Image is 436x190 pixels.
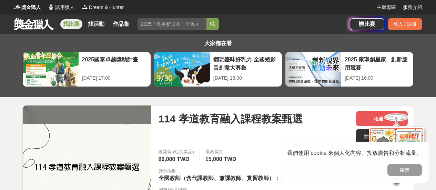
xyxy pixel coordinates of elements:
[213,74,278,82] div: [DATE] 18:00
[89,4,124,11] span: Dream & Hunter
[138,18,206,30] input: 2025「洗手新日常：全民 ALL IN」洗手歌全台徵選
[85,19,107,29] a: 找活動
[159,175,397,181] span: 全國教師（含代課教師、兼課教師、實習教師）：現任公、私立高 級中等學校、國中、國小教師。
[14,4,41,11] a: Logo獎金獵人
[14,3,21,10] img: Logo
[213,56,278,71] div: 翻玩臺味好乳力-全國短影音創意大募集
[205,148,238,155] span: 最高獎金
[22,52,151,87] a: 2025國泰卓越獎助計畫[DATE] 17:00
[82,56,147,71] div: 2025國泰卓越獎助計畫
[345,74,410,82] div: [DATE] 16:00
[158,156,189,162] span: 96,000 TWD
[287,150,422,156] span: 我們使用 cookie 來個人化內容、投放廣告和分析流量。
[55,4,74,11] span: 試用獵人
[377,4,396,11] a: 主辦專區
[110,19,132,29] a: 作品集
[387,164,422,176] button: 確定
[369,127,424,173] img: d2146d9a-e6f6-4337-9592-8cefde37ba6b.png
[158,111,302,127] span: 114 孝道教育融入課程教案甄選
[388,18,422,30] div: 登入 / 註冊
[350,18,384,30] a: 辦比賽
[158,148,194,155] span: 總獎金 (包含獎品)
[82,74,147,82] div: [DATE] 17:00
[81,4,124,11] a: LogoDream & Hunter
[159,168,399,174] div: 身分限制
[21,4,41,11] span: 獎金獵人
[205,156,236,162] span: 15,000 TWD
[60,19,82,29] a: 找比賽
[285,52,414,87] a: 2025 康寧創星家 - 創新應用競賽[DATE] 16:00
[81,3,88,10] img: Logo
[154,52,282,87] a: 翻玩臺味好乳力-全國短影音創意大募集[DATE] 18:00
[48,3,54,10] img: Logo
[345,56,410,71] div: 2025 康寧創星家 - 創新應用競賽
[356,111,408,126] button: 收藏
[203,40,234,46] span: 大家都在看
[403,4,422,11] a: 服務介紹
[48,4,74,11] a: Logo試用獵人
[356,129,408,144] a: 前往比賽網站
